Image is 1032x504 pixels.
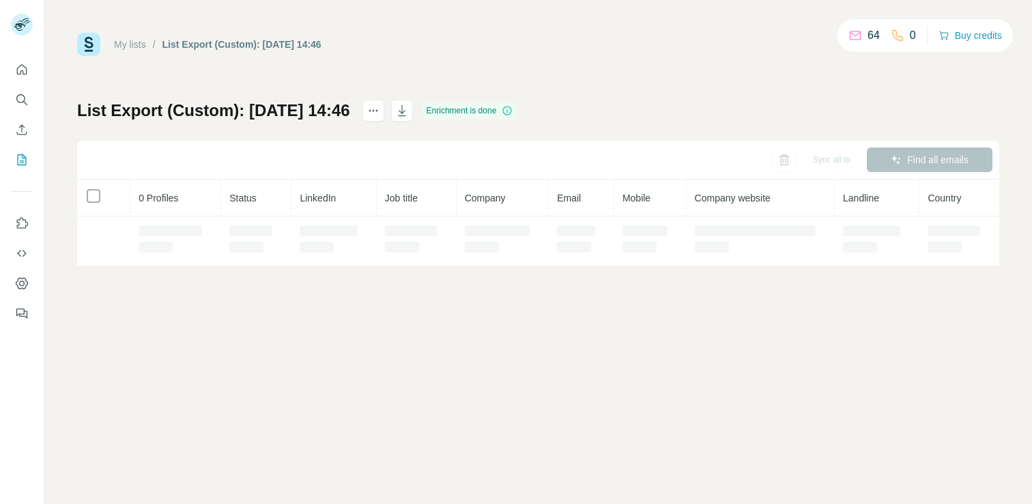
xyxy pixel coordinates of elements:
img: Surfe Logo [77,33,100,56]
button: My lists [11,148,33,172]
button: Feedback [11,301,33,326]
a: My lists [114,39,146,50]
div: Enrichment is done [422,102,517,119]
span: LinkedIn [300,193,336,204]
li: / [153,38,156,51]
h1: List Export (Custom): [DATE] 14:46 [77,100,350,122]
span: Company [465,193,506,204]
span: Company website [695,193,771,204]
button: Quick start [11,57,33,82]
span: Email [557,193,581,204]
span: Job title [385,193,418,204]
button: Buy credits [938,26,1002,45]
span: Status [229,193,257,204]
button: Dashboard [11,271,33,296]
span: Landline [843,193,879,204]
button: Use Surfe on LinkedIn [11,211,33,236]
span: Country [928,193,961,204]
span: 0 Profiles [139,193,178,204]
div: List Export (Custom): [DATE] 14:46 [162,38,321,51]
span: Mobile [622,193,650,204]
button: Search [11,87,33,112]
button: Enrich CSV [11,117,33,142]
p: 0 [910,27,916,44]
button: actions [362,100,384,122]
p: 64 [868,27,880,44]
button: Use Surfe API [11,241,33,266]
